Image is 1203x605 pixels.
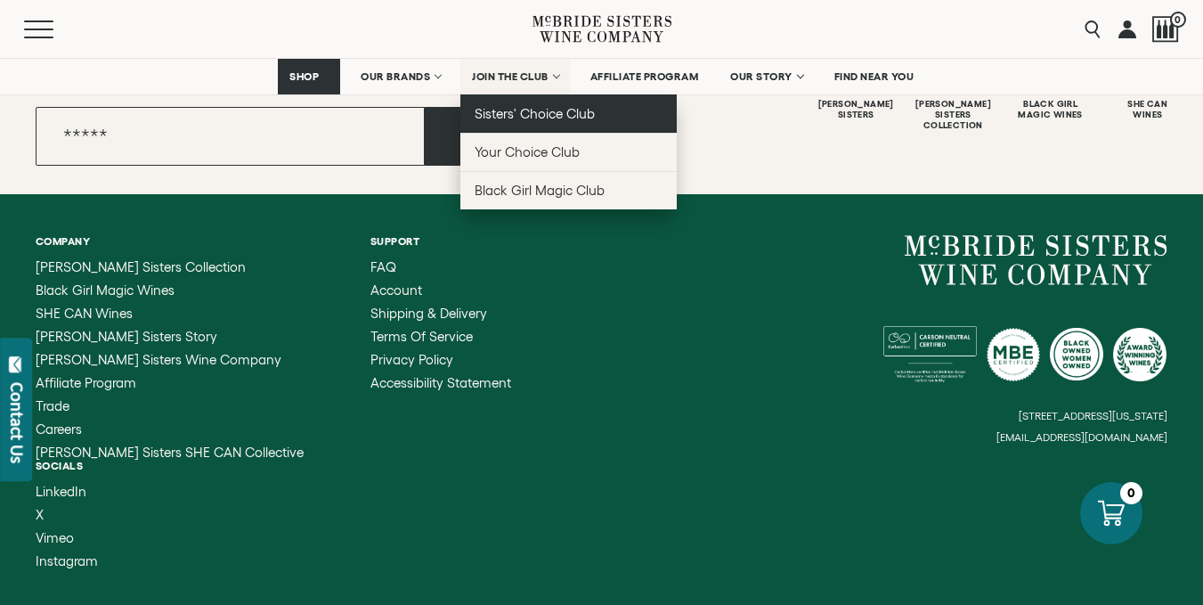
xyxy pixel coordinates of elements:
div: Contact Us [8,382,26,463]
a: Trade [36,399,304,413]
a: AFFILIATE PROGRAM [579,59,711,94]
a: Account [370,283,511,298]
span: LinkedIn [36,484,86,499]
span: AFFILIATE PROGRAM [590,70,699,83]
span: SHOP [289,70,320,83]
small: [STREET_ADDRESS][US_STATE] [1019,410,1167,421]
span: Careers [36,421,82,437]
a: Black Girl Magic Club [460,171,677,209]
span: Terms of Service [370,329,473,344]
a: FAQ [370,260,511,274]
span: [PERSON_NAME] Sisters Story [36,329,217,344]
span: SHE CAN Wines [36,306,133,321]
a: Instagram [36,554,98,568]
button: Subscribe [425,107,602,166]
a: JOIN THE CLUB [460,59,570,94]
a: FIND NEAR YOU [823,59,926,94]
span: Privacy Policy [370,352,453,367]
span: OUR BRANDS [361,70,430,83]
a: SHE CAN Wines [36,307,304,321]
button: Mobile Menu Trigger [24,20,88,38]
span: [PERSON_NAME] Sisters SHE CAN Collective [36,445,304,460]
div: Black Girl Magic Wines [1004,99,1097,120]
a: McBride Sisters Wine Company [36,353,304,367]
a: Privacy Policy [370,353,511,367]
a: Careers [36,422,304,437]
a: X [36,508,98,522]
span: Black Girl Magic Club [475,183,605,198]
a: OUR BRANDS [349,59,451,94]
a: OUR STORY [719,59,814,94]
a: McBride Sisters SHE CAN Collective [36,446,304,460]
a: Terms of Service [370,330,511,344]
span: FIND NEAR YOU [834,70,914,83]
a: Black Girl Magic Wines [36,283,304,298]
a: Sisters' Choice Club [460,94,677,133]
span: OUR STORY [730,70,793,83]
div: [PERSON_NAME] Sisters [809,99,902,120]
div: She Can Wines [1101,99,1194,120]
span: JOIN THE CLUB [472,70,549,83]
a: Vimeo [36,531,98,545]
a: Your Choice Club [460,133,677,171]
span: Vimeo [36,530,74,545]
a: Shipping & Delivery [370,307,511,321]
span: Affiliate Program [36,375,136,390]
span: [PERSON_NAME] Sisters Wine Company [36,352,281,367]
a: Accessibility Statement [370,376,511,390]
span: Sisters' Choice Club [475,106,595,121]
a: LinkedIn [36,485,98,499]
span: Shipping & Delivery [370,306,487,321]
span: Account [370,282,422,298]
span: 0 [1170,12,1186,28]
span: X [36,507,44,522]
span: [PERSON_NAME] Sisters Collection [36,259,246,274]
span: Black Girl Magic Wines [36,282,175,298]
a: Affiliate Program [36,376,304,390]
a: McBride Sisters Story [36,330,304,344]
span: Your Choice Club [475,144,580,159]
span: FAQ [370,259,396,274]
span: Accessibility Statement [370,375,511,390]
div: 0 [1120,482,1142,504]
span: Trade [36,398,69,413]
div: [PERSON_NAME] Sisters Collection [906,99,999,131]
a: SHOP [278,59,340,94]
a: McBride Sisters Collection [36,260,304,274]
span: Instagram [36,553,98,568]
input: Email [36,107,425,166]
small: [EMAIL_ADDRESS][DOMAIN_NAME] [996,431,1167,444]
a: McBride Sisters Wine Company [905,235,1167,285]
